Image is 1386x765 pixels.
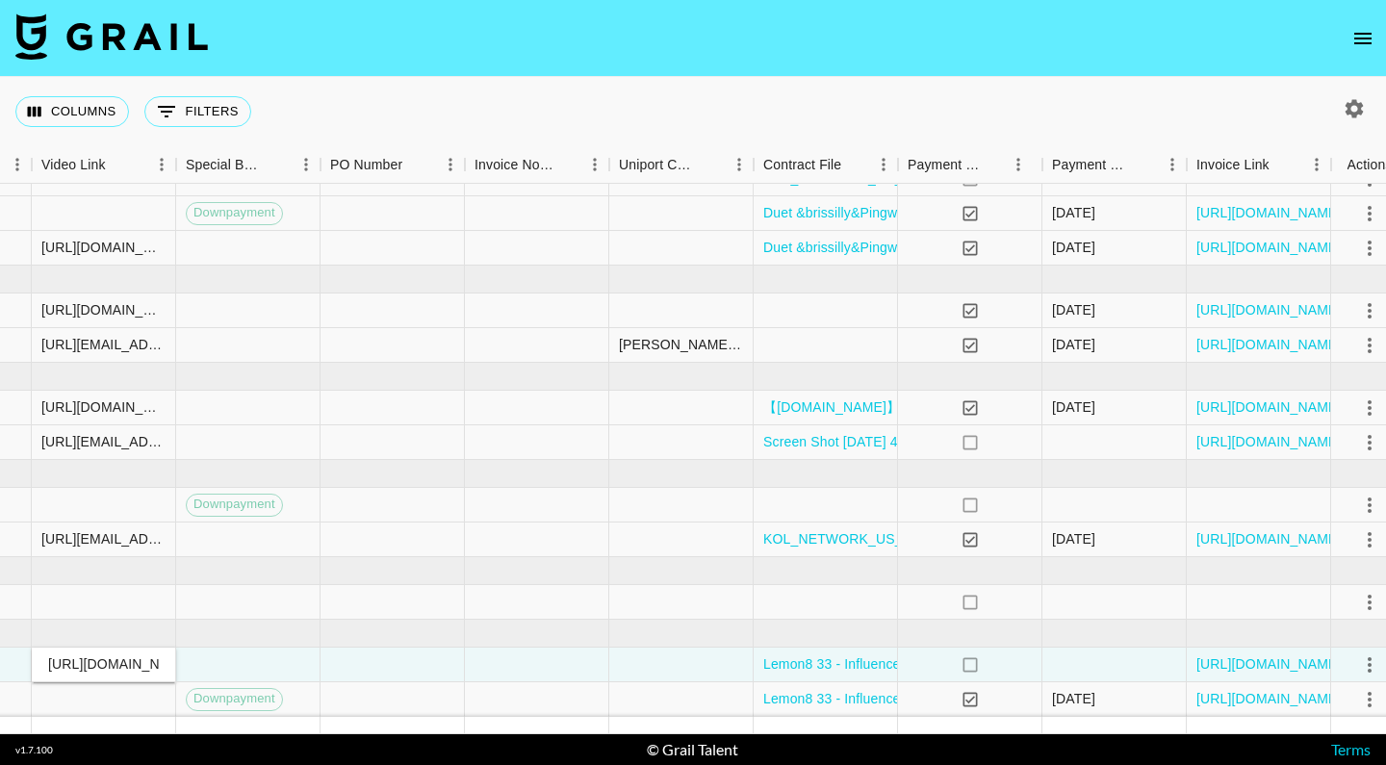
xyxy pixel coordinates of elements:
[1052,203,1095,222] div: 3/18/2025
[1131,151,1158,178] button: Sort
[15,96,129,127] button: Select columns
[1196,397,1342,417] a: [URL][DOMAIN_NAME]
[1196,689,1342,708] a: [URL][DOMAIN_NAME]
[1353,329,1386,362] button: select merge strategy
[763,238,944,257] a: Duet &brissilly&Pingworth.pdf
[1353,392,1386,424] button: select merge strategy
[698,151,725,178] button: Sort
[1187,146,1331,184] div: Invoice Link
[1302,150,1331,179] button: Menu
[898,146,1042,184] div: Payment Sent
[619,146,698,184] div: Uniport Contact Email
[908,146,983,184] div: Payment Sent
[436,150,465,179] button: Menu
[754,146,898,184] div: Contract File
[32,146,176,184] div: Video Link
[41,146,106,184] div: Video Link
[609,146,754,184] div: Uniport Contact Email
[983,151,1010,178] button: Sort
[841,151,868,178] button: Sort
[41,397,166,417] div: https://www.instagram.com/reel/DJc598SynQF/?igsh=NTc4MTIwNjQ2YQ==
[1196,335,1342,354] a: [URL][DOMAIN_NAME]
[869,150,898,179] button: Menu
[1353,523,1386,556] button: select merge strategy
[1196,300,1342,319] a: [URL][DOMAIN_NAME]
[1196,432,1342,451] a: [URL][DOMAIN_NAME]
[1353,649,1386,681] button: select merge strategy
[1353,683,1386,716] button: select merge strategy
[475,146,553,184] div: Invoice Notes
[1042,146,1187,184] div: Payment Sent Date
[292,150,321,179] button: Menu
[1196,146,1270,184] div: Invoice Link
[647,740,738,759] div: © Grail Talent
[187,690,282,708] span: Downpayment
[15,744,53,756] div: v 1.7.100
[1052,689,1095,708] div: 8/26/2025
[1004,150,1033,179] button: Menu
[1196,654,1342,674] a: [URL][DOMAIN_NAME]
[265,151,292,178] button: Sort
[763,203,944,222] a: Duet &brissilly&Pingworth.pdf
[1353,586,1386,619] button: select merge strategy
[1052,397,1095,417] div: 5/27/2025
[41,300,166,319] div: https://www.tiktok.com/@ricardomilosjr/video/ZP8j5THdr
[763,654,1085,674] a: Lemon8 33 - Influencer Agreement (@ayymay)-2.pdf
[330,146,402,184] div: PO Number
[41,432,166,451] div: https://www.tiktok.com/@bris.tk/video/7502613586196335902
[144,96,251,127] button: Show filters
[763,397,1124,417] a: 【[DOMAIN_NAME]】✖️【SOOCAS】-25326 Contract.pdf
[553,151,580,178] button: Sort
[763,689,1085,708] a: Lemon8 33 - Influencer Agreement (@ayymay)-2.pdf
[187,204,282,222] span: Downpayment
[1344,19,1382,58] button: open drawer
[41,529,166,548] div: https://www.tiktok.com/@bris.tk/video/7511800587407592734
[1052,335,1095,354] div: 8/22/2025
[1196,203,1342,222] a: [URL][DOMAIN_NAME]
[1052,146,1131,184] div: Payment Sent Date
[580,150,609,179] button: Menu
[725,150,754,179] button: Menu
[1270,151,1296,178] button: Sort
[15,13,208,60] img: Grail Talent
[187,496,282,514] span: Downpayment
[1353,232,1386,265] button: select merge strategy
[1158,150,1187,179] button: Menu
[619,335,743,354] div: Daniel.mares@umusic.com
[402,151,429,178] button: Sort
[1331,740,1371,758] a: Terms
[41,238,166,257] div: https://www.instagram.com/reel/DHXaE60xlAo/?igsh=NTc4MTIwNjQ2YQ==
[3,150,32,179] button: Menu
[1353,426,1386,459] button: select merge strategy
[147,150,176,179] button: Menu
[1196,529,1342,548] a: [URL][DOMAIN_NAME]
[1353,489,1386,522] button: select merge strategy
[321,146,465,184] div: PO Number
[763,529,1170,548] a: KOL_NETWORK_US_MX_CA_Mas 202420240319_signed (2).pdf
[176,146,321,184] div: Special Booking Type
[186,146,265,184] div: Special Booking Type
[1353,294,1386,327] button: select merge strategy
[41,335,166,354] div: https://www.tiktok.com/@bris.tk/video/7499290716963753247
[1052,238,1095,257] div: 3/25/2025
[763,146,841,184] div: Contract File
[763,432,988,451] a: Screen Shot [DATE] 4.07.41 PM.png
[1196,238,1342,257] a: [URL][DOMAIN_NAME]
[106,151,133,178] button: Sort
[1052,529,1095,548] div: 8/10/2025
[465,146,609,184] div: Invoice Notes
[1052,300,1095,319] div: 6/17/2025
[1353,197,1386,230] button: select merge strategy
